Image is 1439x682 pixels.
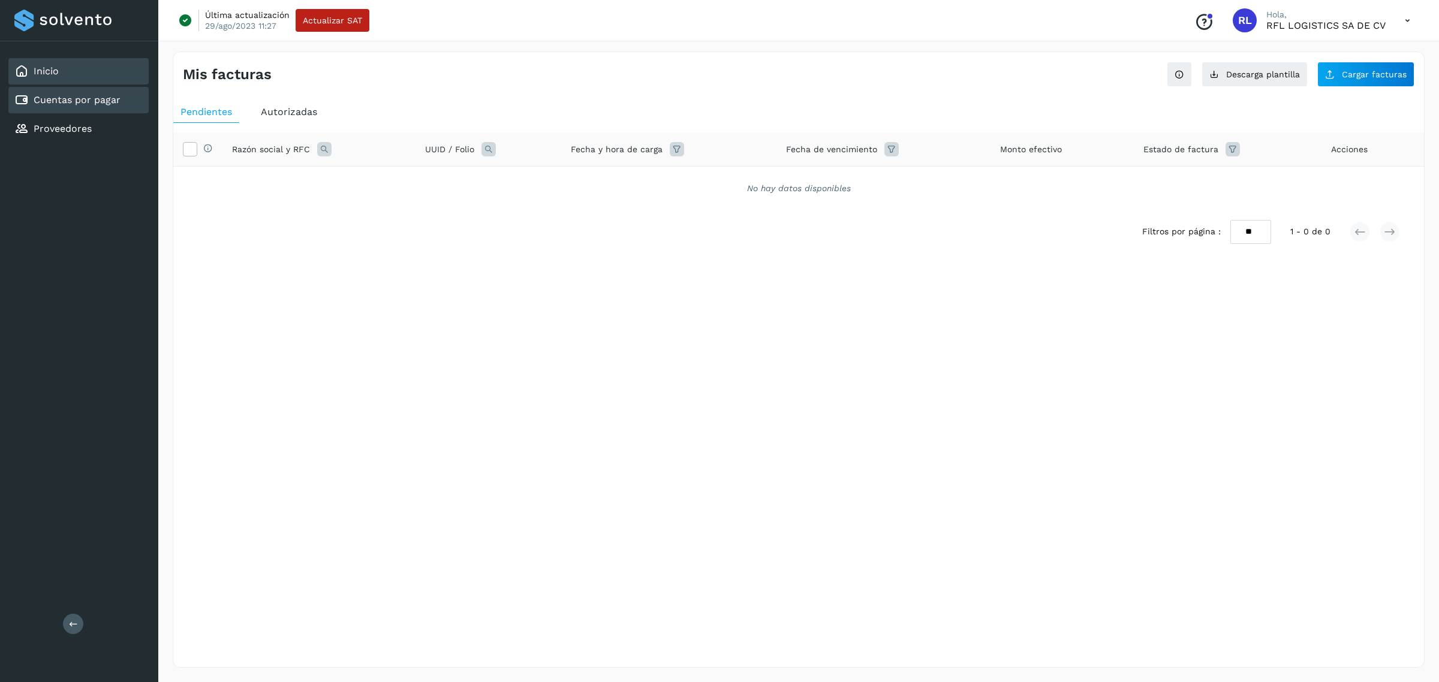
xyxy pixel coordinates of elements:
span: Fecha y hora de carga [571,143,663,156]
span: Actualizar SAT [303,16,362,25]
span: Autorizadas [261,106,317,117]
span: Razón social y RFC [232,143,310,156]
button: Actualizar SAT [296,9,369,32]
div: Inicio [8,58,149,85]
p: 29/ago/2023 11:27 [205,20,276,31]
button: Cargar facturas [1317,62,1414,87]
span: UUID / Folio [425,143,474,156]
span: Filtros por página : [1142,225,1221,238]
span: Acciones [1331,143,1368,156]
span: Cargar facturas [1342,70,1407,79]
div: No hay datos disponibles [189,182,1408,195]
span: Estado de factura [1143,143,1218,156]
button: Descarga plantilla [1202,62,1308,87]
h4: Mis facturas [183,66,272,83]
span: Descarga plantilla [1226,70,1300,79]
span: Monto efectivo [1000,143,1062,156]
span: 1 - 0 de 0 [1290,225,1330,238]
span: Fecha de vencimiento [786,143,877,156]
a: Cuentas por pagar [34,94,121,105]
a: Inicio [34,65,59,77]
span: Pendientes [180,106,232,117]
p: Última actualización [205,10,290,20]
p: RFL LOGISTICS SA DE CV [1266,20,1386,31]
p: Hola, [1266,10,1386,20]
a: Proveedores [34,123,92,134]
div: Proveedores [8,116,149,142]
div: Cuentas por pagar [8,87,149,113]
